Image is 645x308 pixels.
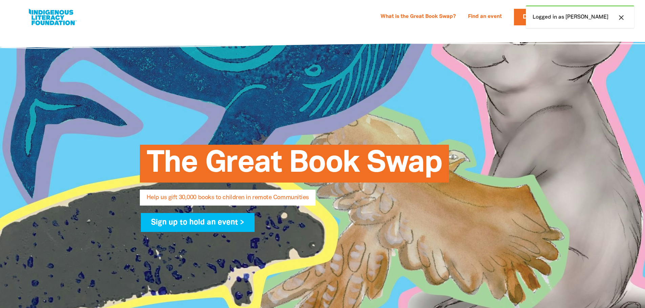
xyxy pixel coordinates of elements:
[464,11,506,22] a: Find an event
[615,13,627,22] button: close
[617,14,625,22] i: close
[377,11,460,22] a: What is the Great Book Swap?
[141,213,255,232] a: Sign up to hold an event >
[147,195,309,206] span: Help us gift 30,000 books to children in remote Communities
[526,5,634,28] div: Logged in as [PERSON_NAME]
[147,150,442,183] span: The Great Book Swap
[514,9,557,25] a: Donate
